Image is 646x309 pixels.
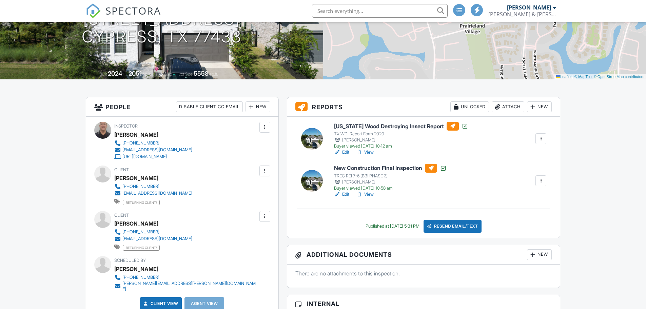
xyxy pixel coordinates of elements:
[574,75,593,79] a: © MapTiler
[142,300,178,307] a: Client View
[99,72,107,77] span: Built
[114,190,192,197] a: [EMAIL_ADDRESS][DOMAIN_NAME]
[492,101,524,112] div: Attach
[114,218,158,229] div: [PERSON_NAME]
[366,224,419,229] div: Published at [DATE] 5:31 PM
[334,122,468,149] a: [US_STATE] Wood Destroying Insect Report TX WDI Report Form 2020 [PERSON_NAME] Buyer viewed [DATE...
[210,72,218,77] span: sq.ft.
[122,140,159,146] div: [PHONE_NUMBER]
[122,275,159,280] div: [PHONE_NUMBER]
[114,173,158,183] div: [PERSON_NAME]
[312,4,448,18] input: Search everything...
[176,101,243,112] div: Disable Client CC Email
[178,72,193,77] span: Lot Size
[114,183,192,190] a: [PHONE_NUMBER]
[556,75,571,79] a: Leaflet
[122,281,258,292] div: [PERSON_NAME][EMAIL_ADDRESS][PERSON_NAME][DOMAIN_NAME]
[334,191,349,198] a: Edit
[594,75,644,79] a: © OpenStreetMap contributors
[114,153,192,160] a: [URL][DOMAIN_NAME]
[114,258,146,263] span: Scheduled By
[122,154,167,159] div: [URL][DOMAIN_NAME]
[105,3,161,18] span: SPECTORA
[122,236,192,242] div: [EMAIL_ADDRESS][DOMAIN_NAME]
[114,123,138,129] span: Inspector
[356,149,374,156] a: View
[123,200,160,205] span: returning client!
[334,164,447,173] h6: New Construction Final Inspection
[114,140,192,147] a: [PHONE_NUMBER]
[114,147,192,153] a: [EMAIL_ADDRESS][DOMAIN_NAME]
[246,101,270,112] div: New
[450,101,489,112] div: Unlocked
[122,184,159,189] div: [PHONE_NUMBER]
[114,281,258,292] a: [PERSON_NAME][EMAIL_ADDRESS][PERSON_NAME][DOMAIN_NAME]
[114,130,158,140] div: [PERSON_NAME]
[129,70,142,77] div: 2051
[507,4,551,11] div: [PERSON_NAME]
[194,70,209,77] div: 5558
[424,220,482,233] div: Resend Email/Text
[334,131,468,137] div: TX WDI Report Form 2020
[86,3,101,18] img: The Best Home Inspection Software - Spectora
[488,11,556,18] div: Bryan & Bryan Inspections
[86,97,278,117] h3: People
[122,229,159,235] div: [PHONE_NUMBER]
[527,249,552,260] div: New
[334,122,468,131] h6: [US_STATE] Wood Destroying Insect Report
[164,72,172,77] span: slab
[334,137,468,143] div: [PERSON_NAME]
[123,245,160,250] span: returning client!
[356,191,374,198] a: View
[114,167,129,172] span: Client
[334,149,349,156] a: Edit
[114,264,158,274] div: [PERSON_NAME]
[82,10,241,46] h1: [STREET_ADDRESS] Cypress, TX 77433
[287,97,560,117] h3: Reports
[334,164,447,191] a: New Construction Final Inspection TREC REI 7-6 (BBI PHASE 3) [PERSON_NAME] Buyer viewed [DATE] 10...
[122,147,192,153] div: [EMAIL_ADDRESS][DOMAIN_NAME]
[108,70,122,77] div: 2024
[114,229,192,235] a: [PHONE_NUMBER]
[334,186,447,191] div: Buyer viewed [DATE] 10:58 am
[143,72,152,77] span: sq. ft.
[287,245,560,265] h3: Additional Documents
[114,235,192,242] a: [EMAIL_ADDRESS][DOMAIN_NAME]
[114,213,129,218] span: Client
[122,191,192,196] div: [EMAIL_ADDRESS][DOMAIN_NAME]
[86,9,161,23] a: SPECTORA
[527,101,552,112] div: New
[295,270,552,277] p: There are no attachments to this inspection.
[334,173,447,179] div: TREC REI 7-6 (BBI PHASE 3)
[334,143,468,149] div: Buyer viewed [DATE] 10:12 am
[114,274,258,281] a: [PHONE_NUMBER]
[334,179,447,186] div: [PERSON_NAME]
[572,75,573,79] span: |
